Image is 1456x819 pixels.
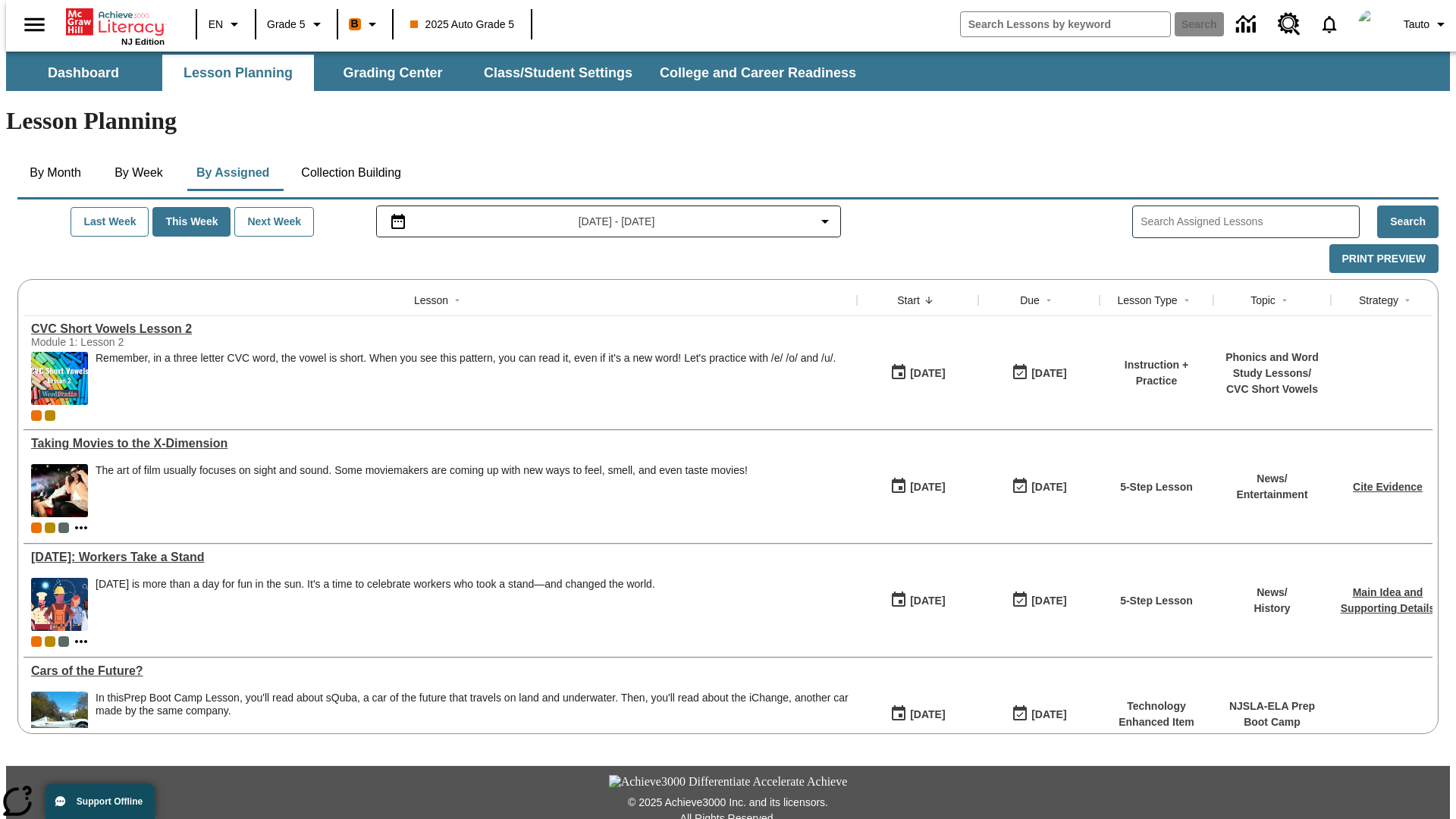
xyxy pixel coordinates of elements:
[6,55,870,91] div: SubNavbar
[885,586,950,615] button: 09/03/25: First time the lesson was available
[885,700,950,729] button: 09/03/25: First time the lesson was available
[910,478,945,497] div: [DATE]
[96,578,655,631] span: Labor Day is more than a day for fun in the sun. It's a time to celebrate workers who took a stan...
[31,464,88,517] img: Panel in front of the seats sprays water mist to the happy audience at a 4DX-equipped theater.
[261,11,332,38] button: Grade: Grade 5, Select a grade
[579,214,655,230] span: [DATE] - [DATE]
[45,636,55,647] span: New 2025 class
[317,55,469,91] button: Grading Center
[8,55,159,91] button: Dashboard
[1221,698,1323,730] p: NJSLA-ELA Prep Boot Camp
[31,352,88,405] img: CVC Short Vowels Lesson 2.
[58,636,69,647] span: OL 2025 Auto Grade 6
[234,207,314,237] button: Next Week
[162,55,314,91] button: Lesson Planning
[31,578,88,631] img: A banner with a blue background shows an illustrated row of diverse men and women dressed in clot...
[6,52,1450,91] div: SubNavbar
[1040,291,1058,309] button: Sort
[31,636,42,647] div: Current Class
[1329,244,1439,274] button: Print Preview
[31,551,849,564] a: Labor Day: Workers Take a Stand, Lessons
[1120,479,1193,495] p: 5-Step Lesson
[96,352,836,405] div: Remember, in a three letter CVC word, the vowel is short. When you see this pattern, you can read...
[1178,291,1196,309] button: Sort
[289,155,413,191] button: Collection Building
[1254,601,1290,617] p: History
[17,155,93,191] button: By Month
[1398,291,1417,309] button: Sort
[472,55,645,91] button: Class/Student Settings
[12,2,57,47] button: Open side menu
[58,522,69,533] span: OL 2025 Auto Grade 6
[45,410,55,421] div: New 2025 class
[202,11,250,38] button: Language: EN, Select a language
[77,796,143,807] span: Support Offline
[1353,481,1423,493] a: Cite Evidence
[96,578,655,591] div: [DATE] is more than a day for fun in the sun. It's a time to celebrate workers who took a stand—a...
[6,795,1450,811] p: © 2025 Achieve3000 Inc. and its licensors.
[910,705,945,724] div: [DATE]
[885,472,950,501] button: 09/03/25: First time the lesson was available
[31,664,849,678] a: Cars of the Future? , Lessons
[1031,705,1066,724] div: [DATE]
[1269,4,1310,45] a: Resource Center, Will open in new tab
[72,519,90,537] button: Show more classes
[96,692,849,745] span: In this Prep Boot Camp Lesson, you'll read about sQuba, a car of the future that travels on land ...
[1341,586,1435,614] a: Main Idea and Supporting Details
[816,212,834,231] svg: Collapse Date Range Filter
[1359,293,1398,308] div: Strategy
[910,364,945,383] div: [DATE]
[96,352,836,365] p: Remember, in a three letter CVC word, the vowel is short. When you see this pattern, you can read...
[897,293,920,308] div: Start
[184,155,281,191] button: By Assigned
[1250,293,1276,308] div: Topic
[910,591,945,610] div: [DATE]
[383,212,835,231] button: Select the date range menu item
[1276,291,1294,309] button: Sort
[152,207,231,237] button: This Week
[1358,9,1389,39] img: avatar image
[1031,591,1066,610] div: [DATE]
[1254,585,1290,601] p: News /
[343,11,388,38] button: Boost Class color is orange. Change class color
[267,17,306,33] span: Grade 5
[1006,700,1072,729] button: 08/01/26: Last day the lesson can be accessed
[1031,478,1066,497] div: [DATE]
[1107,698,1206,730] p: Technology Enhanced Item
[121,37,165,46] span: NJ Edition
[31,551,849,564] div: Labor Day: Workers Take a Stand
[1227,4,1269,45] a: Data Center
[96,692,849,717] testabrev: Prep Boot Camp Lesson, you'll read about sQuba, a car of the future that travels on land and unde...
[96,464,748,517] div: The art of film usually focuses on sight and sound. Some moviemakers are coming up with new ways ...
[448,291,466,309] button: Sort
[31,437,849,450] a: Taking Movies to the X-Dimension, Lessons
[1398,11,1456,38] button: Profile/Settings
[31,410,42,421] div: Current Class
[1221,381,1323,397] p: CVC Short Vowels
[31,336,259,348] div: Module 1: Lesson 2
[72,632,90,651] button: Show more classes
[6,107,1450,135] h1: Lesson Planning
[351,14,359,33] span: B
[609,775,848,789] img: Achieve3000 Differentiate Accelerate Achieve
[66,7,165,37] a: Home
[1006,472,1072,501] button: 09/03/25: Last day the lesson can be accessed
[1221,350,1323,381] p: Phonics and Word Study Lessons /
[45,522,55,533] div: New 2025 class
[1117,293,1177,308] div: Lesson Type
[101,155,177,191] button: By Week
[31,437,849,450] div: Taking Movies to the X-Dimension
[1236,471,1307,487] p: News /
[31,664,849,678] div: Cars of the Future?
[1310,5,1349,44] a: Notifications
[66,5,165,46] div: Home
[31,522,42,533] div: Current Class
[1349,5,1398,44] button: Select a new avatar
[1120,593,1193,609] p: 5-Step Lesson
[96,464,748,477] p: The art of film usually focuses on sight and sound. Some moviemakers are coming up with new ways ...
